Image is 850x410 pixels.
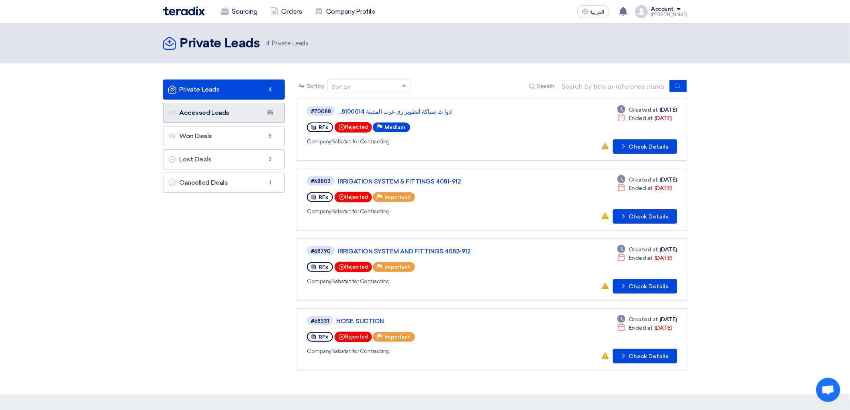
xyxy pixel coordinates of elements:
[319,124,328,130] span: RFx
[307,348,331,355] span: Company
[319,334,328,340] span: RFx
[338,248,539,255] a: IRRIGATION SYSTEM AND FITTINGS 4082-912
[307,207,540,216] div: Nabatat for Contracting
[307,347,539,355] div: Nabatat for Contracting
[265,109,275,117] span: 85
[338,108,539,115] a: ادوا ت سباكة لتطوير رى غرب المدينة 8100014...
[335,262,372,272] div: Rejected
[629,114,653,122] span: Ended at
[558,80,670,92] input: Search by title or reference number
[338,178,539,185] a: IRRIGATION SYSTEM & FITTINGS 4081-912
[163,173,285,193] a: Cancelled Deals1
[617,254,672,262] div: [DATE]
[266,40,270,47] span: 4
[629,324,653,332] span: Ended at
[307,277,540,286] div: Nabatat for Contracting
[384,124,405,130] span: Medium
[309,3,382,20] a: Company Profile
[629,254,653,262] span: Ended at
[629,245,658,254] span: Created at
[335,332,372,342] div: Rejected
[307,138,331,145] span: Company
[307,208,331,215] span: Company
[335,192,372,202] div: Rejected
[311,249,331,254] div: #68790
[613,209,677,224] button: Check Details
[311,109,331,114] div: #70088
[617,184,672,192] div: [DATE]
[577,5,609,18] button: العربية
[617,106,677,114] div: [DATE]
[537,82,554,90] span: Search
[163,126,285,146] a: Won Deals3
[651,12,687,17] div: [PERSON_NAME]
[319,194,328,200] span: RFx
[384,264,410,270] span: Important
[163,103,285,123] a: Accessed Leads85
[264,3,309,20] a: Orders
[617,324,672,332] div: [DATE]
[617,245,677,254] div: [DATE]
[265,155,275,163] span: 3
[266,39,308,48] span: Private Leads
[306,82,324,90] span: Sort by
[215,3,264,20] a: Sourcing
[265,132,275,140] span: 3
[617,315,677,324] div: [DATE]
[384,194,410,200] span: Important
[335,122,372,133] div: Rejected
[613,349,677,363] button: Check Details
[265,179,275,187] span: 1
[629,315,658,324] span: Created at
[307,137,541,146] div: Nabatat for Contracting
[163,149,285,169] a: Lost Deals3
[384,334,410,340] span: Important
[613,139,677,154] button: Check Details
[629,106,658,114] span: Created at
[816,378,840,402] a: Open chat
[635,5,648,18] img: profile_test.png
[629,184,653,192] span: Ended at
[163,80,285,100] a: Private Leads4
[319,264,328,270] span: RFx
[311,179,331,184] div: #68803
[617,175,677,184] div: [DATE]
[629,175,658,184] span: Created at
[336,318,537,325] a: HOSE, SUCTION
[651,6,674,13] div: Account
[265,86,275,94] span: 4
[590,9,605,15] span: العربية
[613,279,677,294] button: Check Details
[617,114,672,122] div: [DATE]
[332,83,351,91] div: Sort by
[307,278,331,285] span: Company
[311,318,329,324] div: #68331
[163,6,205,16] img: Teradix logo
[180,36,260,52] h2: Private Leads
